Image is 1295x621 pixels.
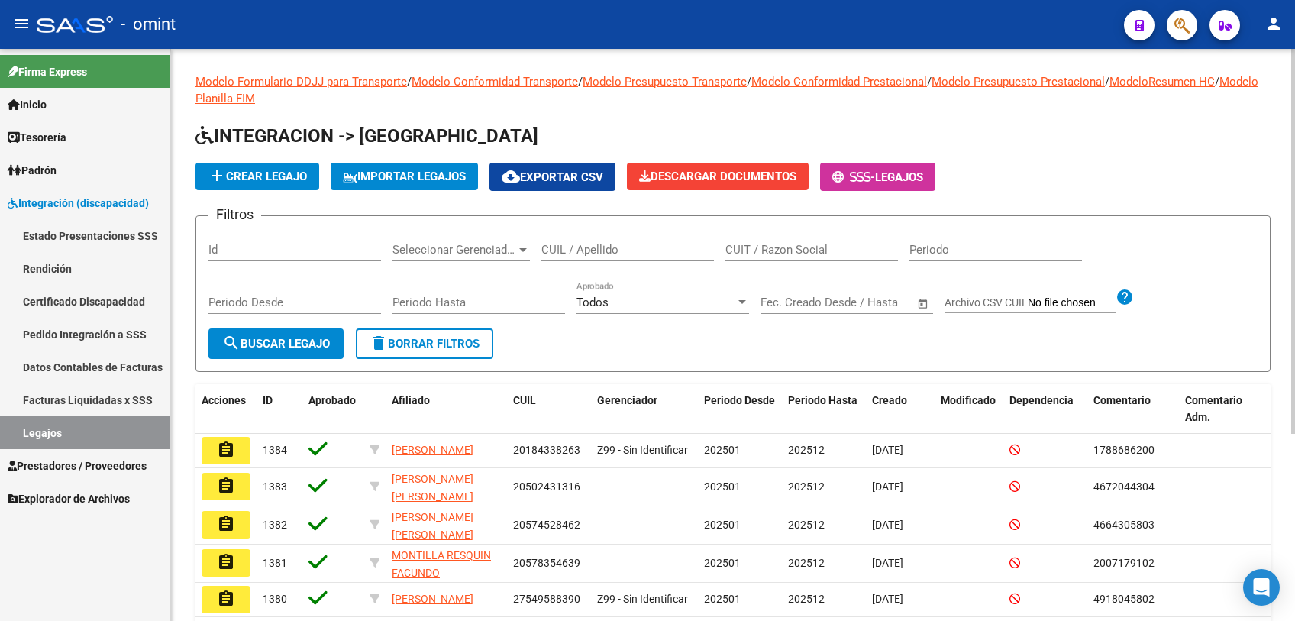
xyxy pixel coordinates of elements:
span: 4672044304 [1093,480,1155,493]
div: Open Intercom Messenger [1243,569,1280,606]
span: 1788686200 [1093,444,1155,456]
a: Modelo Presupuesto Prestacional [932,75,1105,89]
datatable-header-cell: Acciones [195,384,257,435]
button: Buscar Legajo [208,328,344,359]
span: 202501 [704,593,741,605]
datatable-header-cell: Aprobado [302,384,363,435]
a: Modelo Conformidad Prestacional [751,75,927,89]
span: Buscar Legajo [222,337,330,351]
button: IMPORTAR LEGAJOS [331,163,478,190]
span: Acciones [202,394,246,406]
span: Explorador de Archivos [8,490,130,507]
input: Archivo CSV CUIL [1028,296,1116,310]
span: Modificado [941,394,996,406]
span: Aprobado [308,394,356,406]
span: Comentario [1093,394,1151,406]
span: Gerenciador [597,394,657,406]
span: Archivo CSV CUIL [945,296,1028,309]
input: Fecha fin [836,296,910,309]
span: [DATE] [872,557,903,569]
span: MONTILLA RESQUIN FACUNDO [392,549,491,579]
datatable-header-cell: Creado [866,384,935,435]
span: Creado [872,394,907,406]
span: 202512 [788,444,825,456]
span: Tesorería [8,129,66,146]
span: 20574528462 [513,519,580,531]
button: Borrar Filtros [356,328,493,359]
span: 1382 [263,519,287,531]
span: Integración (discapacidad) [8,195,149,212]
span: 20578354639 [513,557,580,569]
datatable-header-cell: ID [257,384,302,435]
span: [DATE] [872,444,903,456]
button: Crear Legajo [195,163,319,190]
span: Seleccionar Gerenciador [392,243,516,257]
span: Comentario Adm. [1185,394,1242,424]
span: ID [263,394,273,406]
span: [PERSON_NAME] [392,593,473,605]
span: Inicio [8,96,47,113]
span: Periodo Hasta [788,394,857,406]
mat-icon: assignment [217,515,235,533]
mat-icon: help [1116,288,1134,306]
span: [PERSON_NAME] [392,444,473,456]
datatable-header-cell: Gerenciador [591,384,698,435]
span: 2007179102 [1093,557,1155,569]
button: Descargar Documentos [627,163,809,190]
datatable-header-cell: CUIL [507,384,591,435]
datatable-header-cell: Periodo Desde [698,384,782,435]
span: 202512 [788,557,825,569]
a: Modelo Presupuesto Transporte [583,75,747,89]
mat-icon: assignment [217,553,235,571]
mat-icon: person [1264,15,1283,33]
span: Padrón [8,162,57,179]
span: 1384 [263,444,287,456]
h3: Filtros [208,204,261,225]
span: [DATE] [872,480,903,493]
span: Borrar Filtros [370,337,480,351]
mat-icon: assignment [217,477,235,495]
span: Crear Legajo [208,170,307,183]
span: 202512 [788,519,825,531]
mat-icon: menu [12,15,31,33]
datatable-header-cell: Modificado [935,384,1003,435]
mat-icon: assignment [217,590,235,608]
mat-icon: search [222,334,241,352]
span: 202501 [704,557,741,569]
datatable-header-cell: Periodo Hasta [782,384,866,435]
button: Exportar CSV [489,163,615,191]
span: Afiliado [392,394,430,406]
span: 202512 [788,480,825,493]
button: -Legajos [820,163,935,191]
datatable-header-cell: Comentario Adm. [1179,384,1271,435]
mat-icon: cloud_download [502,167,520,186]
span: 202512 [788,593,825,605]
span: Z99 - Sin Identificar [597,593,688,605]
span: Descargar Documentos [639,170,796,183]
span: CUIL [513,394,536,406]
span: 202501 [704,519,741,531]
span: [DATE] [872,593,903,605]
input: Fecha inicio [761,296,822,309]
span: [DATE] [872,519,903,531]
mat-icon: delete [370,334,388,352]
span: 202501 [704,444,741,456]
span: 1381 [263,557,287,569]
mat-icon: assignment [217,441,235,459]
datatable-header-cell: Dependencia [1003,384,1087,435]
mat-icon: add [208,167,226,185]
span: [PERSON_NAME] [PERSON_NAME] [392,511,473,541]
span: 4664305803 [1093,519,1155,531]
span: 4918045802 [1093,593,1155,605]
span: Todos [576,296,609,309]
span: INTEGRACION -> [GEOGRAPHIC_DATA] [195,125,538,147]
span: 20502431316 [513,480,580,493]
datatable-header-cell: Afiliado [386,384,507,435]
span: 202501 [704,480,741,493]
button: Open calendar [915,295,932,312]
a: Modelo Formulario DDJJ para Transporte [195,75,407,89]
span: Prestadores / Proveedores [8,458,147,474]
span: Legajos [875,170,923,184]
span: 1383 [263,480,287,493]
span: Exportar CSV [502,170,603,184]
